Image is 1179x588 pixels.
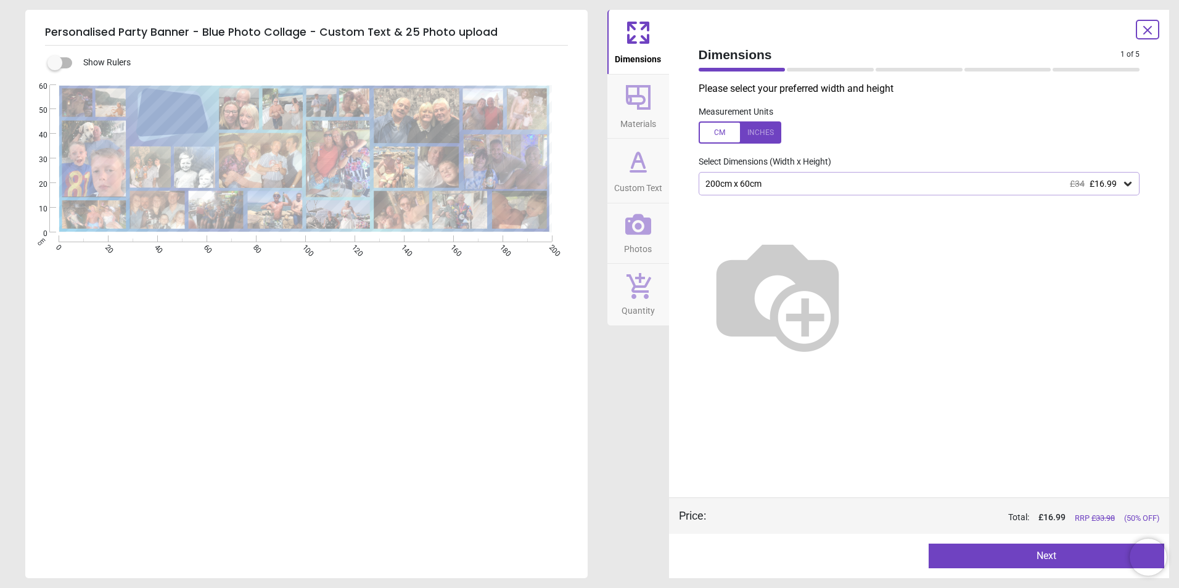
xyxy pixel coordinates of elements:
[1070,179,1085,189] span: £34
[24,81,47,92] span: 60
[614,176,662,195] span: Custom Text
[24,204,47,214] span: 10
[699,82,1150,96] p: Please select your preferred width and height
[24,229,47,239] span: 0
[1090,179,1117,189] span: £16.99
[624,237,652,256] span: Photos
[607,10,669,74] button: Dimensions
[725,512,1160,524] div: Total:
[24,105,47,116] span: 50
[689,156,831,168] label: Select Dimensions (Width x Height)
[929,544,1164,568] button: Next
[622,299,655,317] span: Quantity
[607,75,669,139] button: Materials
[24,130,47,141] span: 40
[1120,49,1140,60] span: 1 of 5
[1130,539,1167,576] iframe: Brevo live chat
[607,264,669,325] button: Quantity
[699,46,1121,63] span: Dimensions
[699,215,857,373] img: Helper for size comparison
[620,112,656,131] span: Materials
[699,106,773,118] label: Measurement Units
[679,508,706,523] div: Price :
[24,179,47,190] span: 20
[1091,513,1115,523] span: £ 33.98
[615,47,661,66] span: Dimensions
[24,155,47,165] span: 30
[607,203,669,264] button: Photos
[45,20,568,46] h5: Personalised Party Banner - Blue Photo Collage - Custom Text & 25 Photo upload
[1038,512,1066,524] span: £
[607,139,669,203] button: Custom Text
[1043,512,1066,522] span: 16.99
[1124,513,1159,524] span: (50% OFF)
[1075,513,1115,524] span: RRP
[704,179,1122,189] div: 200cm x 60cm
[55,55,588,70] div: Show Rulers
